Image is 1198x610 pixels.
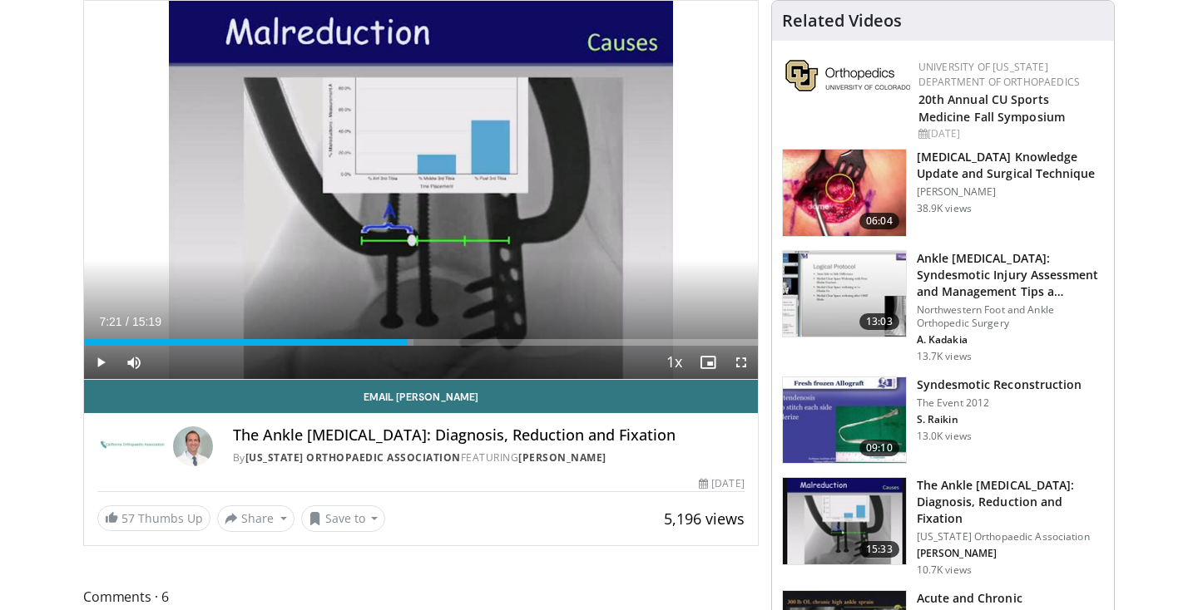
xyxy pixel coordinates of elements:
p: [US_STATE] Orthopaedic Association [917,530,1104,544]
p: 10.7K views [917,563,972,577]
a: [PERSON_NAME] [518,450,606,465]
p: Northwestern Foot and Ankle Orthopedic Surgery [917,303,1104,330]
div: Progress Bar [84,339,758,346]
button: Share [217,505,295,532]
a: 06:04 [MEDICAL_DATA] Knowledge Update and Surgical Technique [PERSON_NAME] 38.9K views [782,149,1104,237]
button: Fullscreen [725,346,758,379]
a: 20th Annual CU Sports Medicine Fall Symposium [918,91,1065,125]
img: -TiYc6krEQGNAzh34xMDoxOmtxOwKG7D_1.150x105_q85_crop-smart_upscale.jpg [783,377,906,464]
span: 13:03 [859,313,899,330]
p: S. Raikin [917,413,1082,426]
span: 09:10 [859,440,899,456]
a: Email [PERSON_NAME] [84,380,758,413]
a: 15:33 The Ankle [MEDICAL_DATA]: Diagnosis, Reduction and Fixation [US_STATE] Orthopaedic Associat... [782,477,1104,577]
div: [DATE] [918,126,1101,141]
button: Enable picture-in-picture mode [691,346,725,379]
img: ed563970-8bde-47f1-b653-c907ef04fde0.150x105_q85_crop-smart_upscale.jpg [783,478,906,564]
span: 57 [121,510,135,526]
p: The Event 2012 [917,396,1082,410]
h3: [MEDICAL_DATA] Knowledge Update and Surgical Technique [917,149,1104,182]
button: Mute [117,346,151,379]
p: [PERSON_NAME] [917,547,1104,560]
div: By FEATURING [233,450,745,465]
a: [US_STATE] Orthopaedic Association [245,450,461,465]
video-js: Video Player [84,1,758,380]
h3: Syndesmotic Reconstruction [917,376,1082,393]
span: 06:04 [859,213,899,229]
a: 57 Thumbs Up [97,505,210,531]
span: 5,196 views [664,509,745,529]
p: A. Kadakia [917,333,1104,347]
a: University of [US_STATE] Department of Orthopaedics [918,60,1080,89]
h3: Ankle [MEDICAL_DATA]: Syndesmotic Injury Assessment and Management Tips a… [917,250,1104,300]
h4: The Ankle [MEDICAL_DATA]: Diagnosis, Reduction and Fixation [233,426,745,445]
h3: The Ankle [MEDICAL_DATA]: Diagnosis, Reduction and Fixation [917,477,1104,527]
img: 476a2f31-7f3f-4e9d-9d33-f87c8a4a8783.150x105_q85_crop-smart_upscale.jpg [783,251,906,337]
a: 13:03 Ankle [MEDICAL_DATA]: Syndesmotic Injury Assessment and Management Tips a… Northwestern Foo... [782,250,1104,363]
span: Comments 6 [83,586,759,608]
a: 09:10 Syndesmotic Reconstruction The Event 2012 S. Raikin 13.0K views [782,376,1104,465]
div: [DATE] [699,476,744,491]
img: Avatar [173,426,213,466]
img: 355603a8-37da-49b6-856f-e00d7e9307d3.png.150x105_q85_autocrop_double_scale_upscale_version-0.2.png [785,60,910,91]
p: 13.7K views [917,350,972,363]
button: Playback Rate [658,346,691,379]
span: 15:19 [132,315,161,328]
span: 15:33 [859,541,899,558]
p: [PERSON_NAME] [917,185,1104,199]
img: XzOTlMlQSGUnbGTX4xMDoxOjBzMTt2bJ.150x105_q85_crop-smart_upscale.jpg [783,150,906,236]
p: 13.0K views [917,430,972,443]
span: / [126,315,129,328]
span: 7:21 [99,315,121,328]
button: Play [84,346,117,379]
img: California Orthopaedic Association [97,426,166,466]
button: Save to [301,505,386,532]
p: 38.9K views [917,202,972,215]
h4: Related Videos [782,11,902,31]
